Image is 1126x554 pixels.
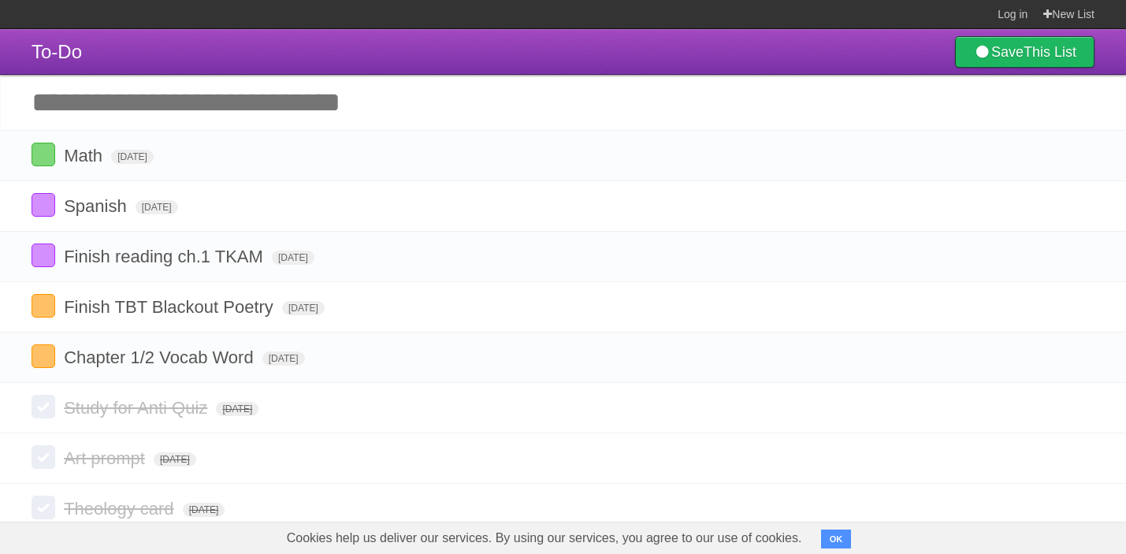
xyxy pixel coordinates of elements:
a: SaveThis List [955,36,1094,68]
span: [DATE] [262,351,305,366]
label: Done [32,395,55,418]
label: Done [32,294,55,318]
span: Chapter 1/2 Vocab Word [64,348,258,367]
span: Art prompt [64,448,149,468]
span: [DATE] [183,503,225,517]
span: [DATE] [111,150,154,164]
b: This List [1024,44,1076,60]
span: Theology card [64,499,177,519]
span: [DATE] [216,402,258,416]
button: OK [821,530,852,548]
label: Done [32,143,55,166]
span: Finish TBT Blackout Poetry [64,297,277,317]
span: Cookies help us deliver our services. By using our services, you agree to our use of cookies. [271,522,818,554]
span: [DATE] [154,452,196,467]
span: Math [64,146,106,165]
label: Done [32,445,55,469]
span: Finish reading ch.1 TKAM [64,247,267,266]
span: [DATE] [282,301,325,315]
label: Done [32,344,55,368]
span: Study for Anti Quiz [64,398,211,418]
span: [DATE] [272,251,314,265]
label: Done [32,244,55,267]
span: To-Do [32,41,82,62]
label: Done [32,496,55,519]
span: Spanish [64,196,131,216]
span: [DATE] [136,200,178,214]
label: Done [32,193,55,217]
